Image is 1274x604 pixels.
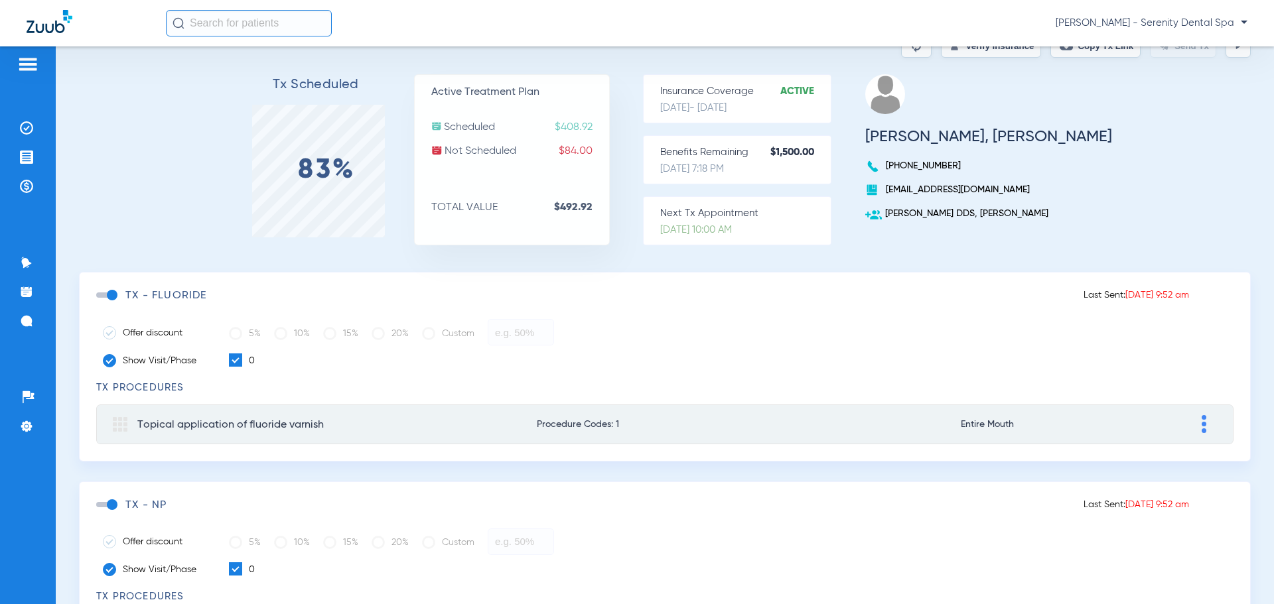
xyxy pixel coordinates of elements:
label: Offer discount [103,326,209,339]
span: [DATE] 9:52 am [1125,500,1189,509]
span: Procedure Codes: 1 [537,420,867,429]
img: book.svg [865,183,879,196]
p: Last Sent: [1084,288,1189,302]
label: 83% [298,164,356,177]
label: 10% [274,529,310,556]
p: TOTAL VALUE [431,201,609,214]
label: Show Visit/Phase [103,563,209,576]
img: group-dot-blue.svg [1202,415,1206,433]
span: [DATE] 9:52 am [1125,290,1189,300]
span: Topical application of fluoride varnish [137,420,324,430]
label: 20% [372,529,409,556]
strong: $1,500.00 [770,146,831,159]
p: Last Sent: [1084,498,1189,511]
span: Entire Mouth [961,420,1102,429]
p: Scheduled [431,121,609,134]
label: Custom [422,529,474,556]
iframe: Chat Widget [1208,540,1274,604]
img: profile.png [865,74,905,114]
h3: TX - fluoride [125,289,207,302]
label: 15% [323,529,358,556]
input: e.g. 50% [488,319,554,345]
span: [PERSON_NAME] - Serenity Dental Spa [1056,17,1247,30]
strong: $492.92 [554,201,609,214]
mat-expansion-panel-header: Topical application of fluoride varnishProcedure Codes: 1Entire Mouth [96,404,1234,444]
p: [DATE] 10:00 AM [660,223,831,237]
img: voice-call-b.svg [865,159,883,174]
img: not-scheduled.svg [431,145,443,156]
h3: Tx Scheduled [218,78,414,91]
span: $84.00 [559,145,609,158]
img: add-user.svg [865,207,882,223]
h3: TX Procedures [96,381,1234,394]
img: Zuub Logo [27,10,72,33]
img: scheduled.svg [431,121,442,131]
span: $408.92 [555,121,609,134]
label: 0 [229,562,255,577]
strong: Active [780,85,831,98]
img: Search Icon [173,17,184,29]
label: 0 [229,353,255,368]
p: Insurance Coverage [660,85,831,98]
input: e.g. 50% [488,528,554,555]
label: Offer discount [103,535,209,548]
label: Custom [422,320,474,347]
label: Show Visit/Phase [103,354,209,367]
label: 5% [229,529,261,556]
p: Active Treatment Plan [431,86,609,99]
h3: [PERSON_NAME], [PERSON_NAME] [865,130,1112,143]
p: [PERSON_NAME] DDS, [PERSON_NAME] [865,207,1112,220]
label: 15% [323,320,358,347]
h3: TX - np [125,499,167,512]
p: [DATE] 7:18 PM [660,162,831,176]
h3: TX Procedures [96,590,1234,603]
label: 10% [274,320,310,347]
label: 20% [372,320,409,347]
p: Benefits Remaining [660,146,831,159]
p: Next Tx Appointment [660,207,831,220]
p: Not Scheduled [431,145,609,158]
p: [DATE] - [DATE] [660,101,831,115]
label: 5% [229,320,261,347]
p: [EMAIL_ADDRESS][DOMAIN_NAME] [865,183,1112,196]
input: Search for patients [166,10,332,36]
img: hamburger-icon [17,56,38,72]
p: [PHONE_NUMBER] [865,159,1112,172]
img: group.svg [113,417,127,432]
